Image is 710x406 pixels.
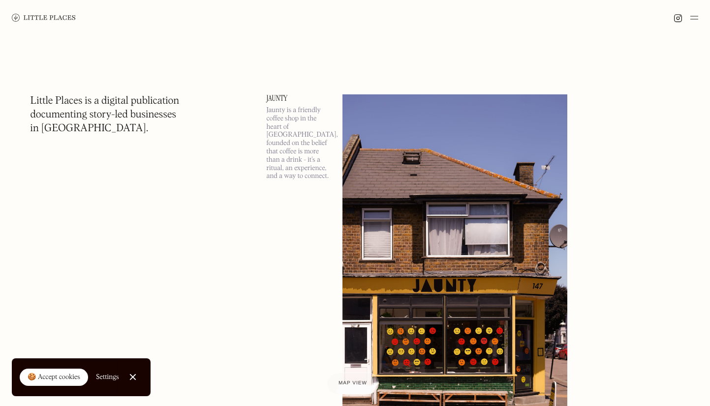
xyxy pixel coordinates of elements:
[20,369,88,386] a: 🍪 Accept cookies
[327,373,379,394] a: Map view
[28,373,80,382] div: 🍪 Accept cookies
[31,94,180,136] h1: Little Places is a digital publication documenting story-led businesses in [GEOGRAPHIC_DATA].
[96,374,119,380] div: Settings
[123,367,143,387] a: Close Cookie Popup
[267,106,331,180] p: Jaunty is a friendly coffee shop in the heart of [GEOGRAPHIC_DATA], founded on the belief that co...
[267,94,331,102] a: Jaunty
[96,366,119,388] a: Settings
[339,380,367,386] span: Map view
[132,377,133,377] div: Close Cookie Popup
